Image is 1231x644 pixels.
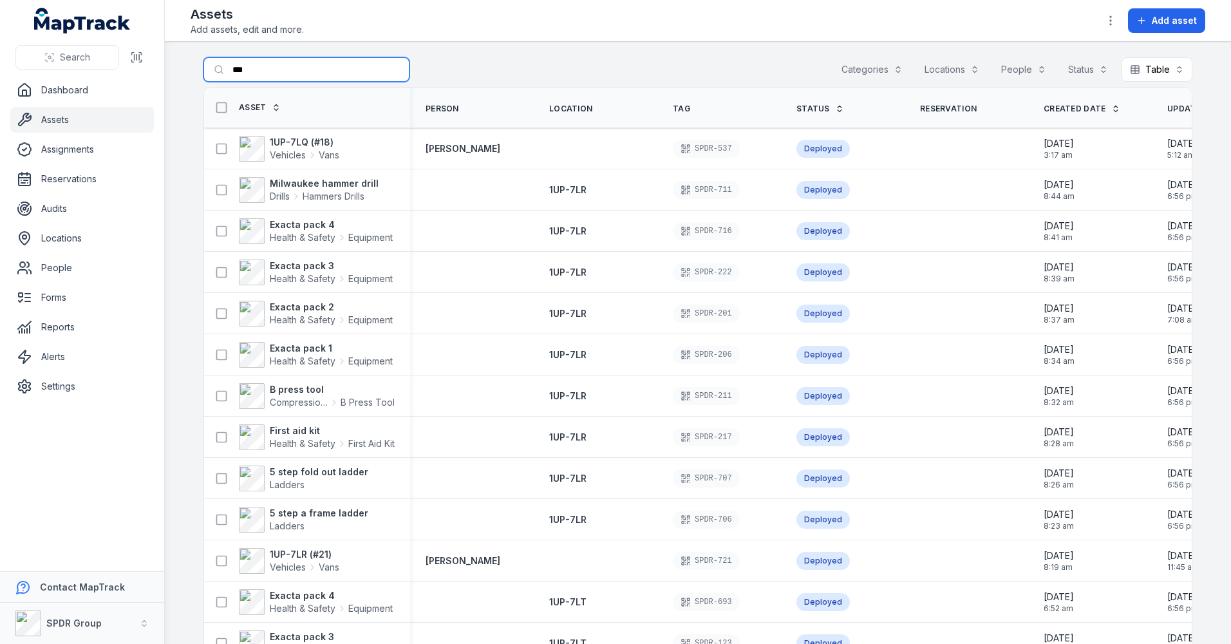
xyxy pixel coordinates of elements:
[1044,549,1074,573] time: 17/10/2024, 8:19:51 am
[1044,562,1074,573] span: 8:19 am
[1167,137,1198,160] time: 18/08/2025, 5:12:32 am
[270,272,335,285] span: Health & Safety
[1167,603,1198,614] span: 6:56 pm
[239,301,393,327] a: Exacta pack 2Health & SafetyEquipment
[348,314,393,327] span: Equipment
[549,513,587,526] a: 1UP-7LR
[1167,591,1198,614] time: 21/07/2025, 6:56:02 pm
[239,260,393,285] a: Exacta pack 3Health & SafetyEquipment
[1044,274,1075,284] span: 8:39 am
[796,222,850,240] div: Deployed
[1044,261,1075,284] time: 17/10/2024, 8:39:35 am
[239,466,368,491] a: 5 step fold out ladderLadders
[796,552,850,570] div: Deployed
[319,149,339,162] span: Vans
[1167,220,1198,232] span: [DATE]
[1044,467,1074,490] time: 17/10/2024, 8:26:00 am
[1152,14,1197,27] span: Add asset
[1167,549,1199,562] span: [DATE]
[319,561,339,574] span: Vans
[1167,343,1198,366] time: 21/07/2025, 6:56:02 pm
[1044,467,1074,480] span: [DATE]
[549,596,587,609] a: 1UP-7LT
[673,469,740,488] div: SPDR-707
[1044,384,1074,397] span: [DATE]
[1167,426,1198,449] time: 21/07/2025, 6:56:02 pm
[270,479,305,490] span: Ladders
[348,602,393,615] span: Equipment
[1167,467,1198,490] time: 21/07/2025, 6:56:02 pm
[1044,508,1074,531] time: 17/10/2024, 8:23:45 am
[270,190,290,203] span: Drills
[993,57,1055,82] button: People
[46,618,102,629] strong: SPDR Group
[270,136,339,149] strong: 1UP-7LQ (#18)
[1167,302,1198,325] time: 22/07/2025, 7:08:59 am
[270,301,393,314] strong: Exacta pack 2
[270,520,305,531] span: Ladders
[549,225,587,236] span: 1UP-7LR
[549,307,587,320] a: 1UP-7LR
[1044,384,1074,408] time: 17/10/2024, 8:32:17 am
[270,260,393,272] strong: Exacta pack 3
[920,104,977,114] span: Reservation
[239,102,267,113] span: Asset
[673,593,740,611] div: SPDR-693
[10,137,154,162] a: Assignments
[1044,591,1074,603] span: [DATE]
[1044,178,1075,191] span: [DATE]
[10,196,154,222] a: Audits
[426,554,500,567] a: [PERSON_NAME]
[270,231,335,244] span: Health & Safety
[10,255,154,281] a: People
[1044,191,1075,202] span: 8:44 am
[426,142,500,155] strong: [PERSON_NAME]
[673,104,690,114] span: Tag
[549,431,587,442] span: 1UP-7LR
[270,437,335,450] span: Health & Safety
[1167,508,1198,521] span: [DATE]
[10,314,154,340] a: Reports
[10,285,154,310] a: Forms
[1044,480,1074,490] span: 8:26 am
[796,428,850,446] div: Deployed
[1167,426,1198,439] span: [DATE]
[1167,480,1198,490] span: 6:56 pm
[1044,549,1074,562] span: [DATE]
[270,218,393,231] strong: Exacta pack 4
[239,136,339,162] a: 1UP-7LQ (#18)VehiclesVans
[15,45,119,70] button: Search
[270,630,393,643] strong: Exacta pack 3
[796,140,850,158] div: Deployed
[549,390,587,401] span: 1UP-7LR
[1167,591,1198,603] span: [DATE]
[270,342,393,355] strong: Exacta pack 1
[1167,191,1198,202] span: 6:56 pm
[1167,104,1231,114] span: Updated Date
[673,552,740,570] div: SPDR-721
[1044,104,1120,114] a: Created Date
[549,348,587,361] a: 1UP-7LR
[239,589,393,615] a: Exacta pack 4Health & SafetyEquipment
[1044,343,1075,356] span: [DATE]
[1044,591,1074,614] time: 01/10/2024, 6:52:04 am
[1167,315,1198,325] span: 7:08 am
[239,342,393,368] a: Exacta pack 1Health & SafetyEquipment
[1122,57,1192,82] button: Table
[1044,508,1074,521] span: [DATE]
[1167,150,1198,160] span: 5:12 am
[1044,150,1074,160] span: 3:17 am
[348,272,393,285] span: Equipment
[270,355,335,368] span: Health & Safety
[348,437,395,450] span: First Aid Kit
[239,102,281,113] a: Asset
[1044,261,1075,274] span: [DATE]
[1167,343,1198,356] span: [DATE]
[796,181,850,199] div: Deployed
[673,428,740,446] div: SPDR-217
[239,383,395,409] a: B press toolCompression / Crimper / Cutter / [PERSON_NAME]B Press Tool
[348,355,393,368] span: Equipment
[1167,261,1198,274] span: [DATE]
[1044,356,1075,366] span: 8:34 am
